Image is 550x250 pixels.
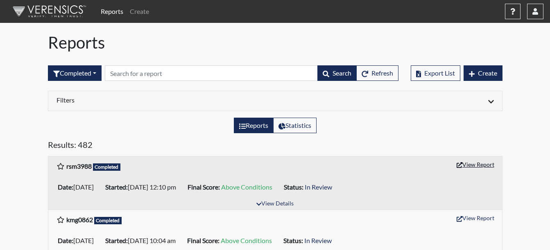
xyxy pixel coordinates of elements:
[50,96,500,106] div: Click to expand/collapse filters
[105,183,128,191] b: Started:
[304,237,332,244] span: In Review
[66,162,92,170] b: rsm3988
[48,140,502,153] h5: Results: 482
[188,183,220,191] b: Final Score:
[58,183,73,191] b: Date:
[54,234,102,247] li: [DATE]
[102,234,184,247] li: [DATE] 10:04 am
[283,237,303,244] b: Status:
[102,181,184,194] li: [DATE] 12:10 pm
[284,183,303,191] b: Status:
[453,212,498,224] button: View Report
[305,183,332,191] span: In Review
[464,65,502,81] button: Create
[48,33,502,52] h1: Reports
[48,65,102,81] div: Filter by interview status
[411,65,460,81] button: Export List
[54,181,102,194] li: [DATE]
[333,69,351,77] span: Search
[127,3,152,20] a: Create
[317,65,357,81] button: Search
[97,3,127,20] a: Reports
[221,183,272,191] span: Above Conditions
[273,118,317,133] label: View statistics about completed interviews
[57,96,269,104] h6: Filters
[424,69,455,77] span: Export List
[478,69,497,77] span: Create
[105,237,128,244] b: Started:
[105,65,318,81] input: Search by Registration ID, Interview Number, or Investigation Name.
[66,216,93,223] b: kmg0862
[93,163,121,171] span: Completed
[48,65,102,81] button: Completed
[371,69,393,77] span: Refresh
[58,237,73,244] b: Date:
[187,237,220,244] b: Final Score:
[94,217,122,224] span: Completed
[356,65,398,81] button: Refresh
[253,199,297,210] button: View Details
[453,158,498,171] button: View Report
[221,237,272,244] span: Above Conditions
[234,118,274,133] label: View the list of reports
